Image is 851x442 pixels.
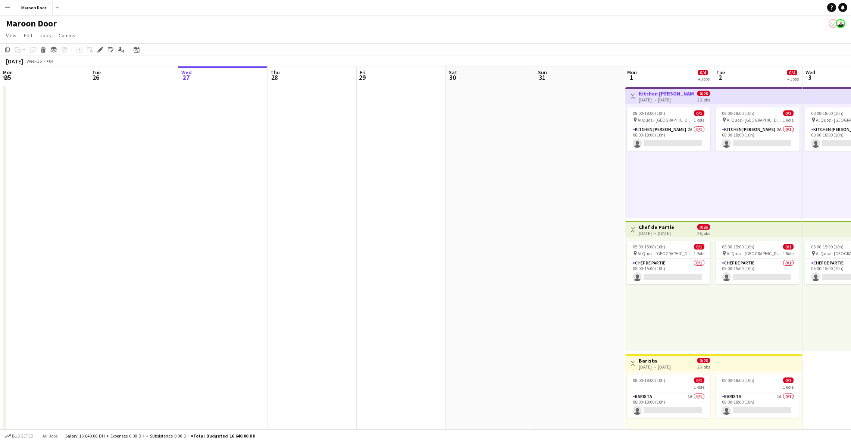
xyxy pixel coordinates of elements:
span: Edit [24,32,32,39]
span: 08:00-18:00 (10h) [722,377,754,383]
span: 1 Role [694,384,704,390]
app-card-role: Chef de Partie0/105:00-15:00 (10h) [627,259,710,284]
div: 4 Jobs [787,76,799,82]
app-job-card: 08:00-18:00 (10h)0/11 RoleBarista1A0/108:00-18:00 (10h) [627,374,710,418]
a: View [3,31,19,40]
button: Budgeted [4,432,35,440]
span: 05:00-15:00 (10h) [811,244,844,250]
span: 1 Role [694,251,704,256]
div: [DATE] → [DATE] [639,364,671,370]
span: 0/4 [787,70,797,75]
span: 08:00-18:00 (10h) [811,110,844,116]
span: 1 Role [783,251,794,256]
app-job-card: 08:00-18:00 (10h)0/1 Al Quoz - [GEOGRAPHIC_DATA]1 RoleKitchen [PERSON_NAME]2A0/108:00-18:00 (10h) [716,107,800,151]
span: 2 [715,73,725,82]
a: Jobs [37,31,54,40]
span: 08:00-18:00 (10h) [633,110,665,116]
span: Total Budgeted 16 640.00 DH [193,433,256,439]
app-user-avatar: Rudi Yriarte [829,19,838,28]
span: 27 [180,73,192,82]
h3: Chef de Partie [639,224,674,231]
h3: Barista [639,357,671,364]
span: 3 [804,73,815,82]
div: +04 [46,58,53,64]
h3: Kitchen [PERSON_NAME] [639,90,694,97]
span: Al Quoz - [GEOGRAPHIC_DATA] [638,117,694,123]
span: 1 Role [783,117,794,123]
span: 30 [448,73,457,82]
span: 1 Role [694,117,704,123]
span: Mon [3,69,13,76]
div: 26 jobs [697,363,710,370]
span: 0/1 [694,244,704,250]
span: Al Quoz - [GEOGRAPHIC_DATA] [638,251,694,256]
span: Al Quoz - [GEOGRAPHIC_DATA] [727,117,783,123]
span: 05:00-15:00 (10h) [633,244,665,250]
span: 0/26 [697,91,710,96]
span: 05:00-15:00 (10h) [722,244,754,250]
div: 26 jobs [697,230,710,236]
span: Sat [449,69,457,76]
app-job-card: 05:00-15:00 (10h)0/1 Al Quoz - [GEOGRAPHIC_DATA]1 RoleChef de Partie0/105:00-15:00 (10h) [627,241,710,284]
app-job-card: 08:00-18:00 (10h)0/11 RoleBarista1A0/108:00-18:00 (10h) [716,374,800,418]
span: 0/1 [783,110,794,116]
span: 0/26 [697,358,710,363]
span: 08:00-18:00 (10h) [633,377,665,383]
span: Wed [181,69,192,76]
span: Wed [805,69,815,76]
div: [DATE] → [DATE] [639,97,694,103]
a: Comms [56,31,78,40]
app-card-role: Chef de Partie0/105:00-15:00 (10h) [716,259,800,284]
app-card-role: Kitchen [PERSON_NAME]2A0/108:00-18:00 (10h) [716,125,800,151]
span: All jobs [41,433,59,439]
span: 28 [269,73,280,82]
app-card-role: Kitchen [PERSON_NAME]2A0/108:00-18:00 (10h) [627,125,710,151]
button: Maroon Door [15,0,53,15]
span: 0/26 [697,224,710,230]
span: 0/1 [694,377,704,383]
span: Comms [59,32,75,39]
span: Fri [360,69,366,76]
span: View [6,32,16,39]
span: Sun [538,69,547,76]
app-job-card: 05:00-15:00 (10h)0/1 Al Quoz - [GEOGRAPHIC_DATA]1 RoleChef de Partie0/105:00-15:00 (10h) [716,241,800,284]
span: 1 Role [783,384,794,390]
span: Tue [92,69,101,76]
span: Al Quoz - [GEOGRAPHIC_DATA] [727,251,783,256]
div: [DATE] [6,57,23,65]
span: 31 [537,73,547,82]
a: Edit [21,31,35,40]
span: 0/1 [783,244,794,250]
app-card-role: Barista1A0/108:00-18:00 (10h) [716,392,800,418]
div: [DATE] → [DATE] [639,231,674,236]
span: 0/1 [783,377,794,383]
span: Week 35 [25,58,43,64]
span: 26 [91,73,101,82]
span: 29 [359,73,366,82]
span: Tue [716,69,725,76]
app-user-avatar: Houssam Hussein [836,19,845,28]
app-job-card: 08:00-18:00 (10h)0/1 Al Quoz - [GEOGRAPHIC_DATA]1 RoleKitchen [PERSON_NAME]2A0/108:00-18:00 (10h) [627,107,710,151]
div: Salary 16 640.00 DH + Expenses 0.00 DH + Subsistence 0.00 DH = [65,433,256,439]
app-card-role: Barista1A0/108:00-18:00 (10h) [627,392,710,418]
span: 1 [626,73,637,82]
div: 26 jobs [697,96,710,103]
span: 0/1 [694,110,704,116]
span: 08:00-18:00 (10h) [722,110,754,116]
span: Thu [270,69,280,76]
span: Budgeted [12,433,34,439]
span: 25 [2,73,13,82]
span: Mon [627,69,637,76]
span: Jobs [40,32,51,39]
span: 0/4 [698,70,708,75]
h1: Maroon Door [6,18,57,29]
div: 4 Jobs [698,76,710,82]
